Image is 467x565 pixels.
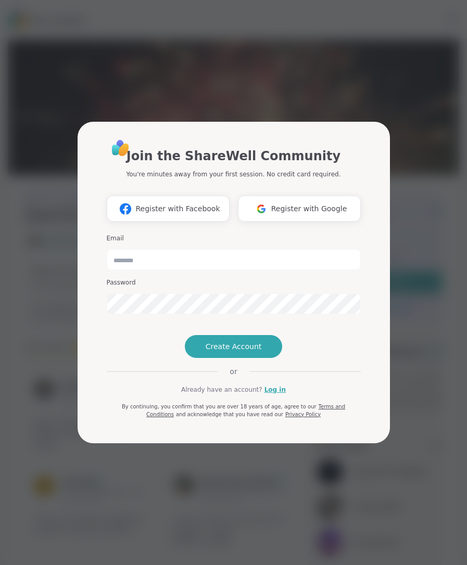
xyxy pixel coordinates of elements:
[107,278,361,287] h3: Password
[127,170,341,179] p: You're minutes away from your first session. No credit card required.
[206,341,262,352] span: Create Account
[107,196,230,222] button: Register with Facebook
[107,234,361,243] h3: Email
[122,404,317,409] span: By continuing, you confirm that you are over 18 years of age, agree to our
[238,196,361,222] button: Register with Google
[116,199,135,219] img: ShareWell Logomark
[285,412,321,417] a: Privacy Policy
[271,203,347,214] span: Register with Google
[181,385,262,394] span: Already have an account?
[251,199,271,219] img: ShareWell Logomark
[185,335,283,358] button: Create Account
[109,136,132,160] img: ShareWell Logo
[176,412,283,417] span: and acknowledge that you have read our
[217,366,249,377] span: or
[146,404,345,417] a: Terms and Conditions
[135,203,220,214] span: Register with Facebook
[127,147,340,165] h1: Join the ShareWell Community
[264,385,286,394] a: Log in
